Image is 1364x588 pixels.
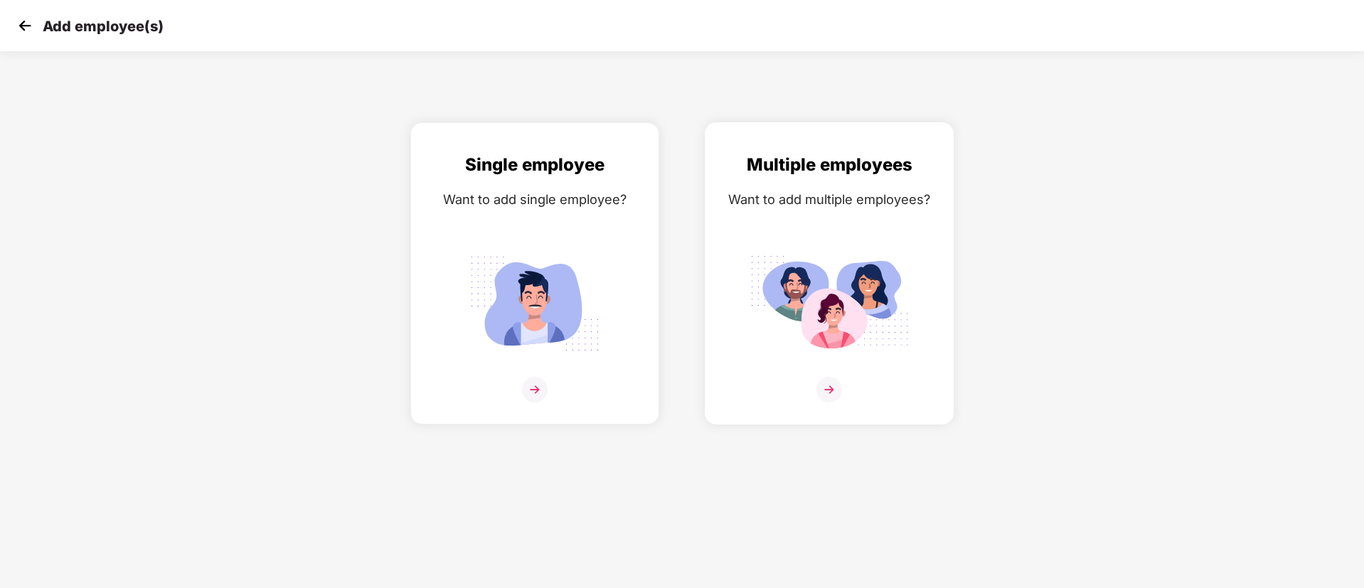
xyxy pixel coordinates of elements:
div: Want to add single employee? [425,189,644,210]
img: svg+xml;base64,PHN2ZyB4bWxucz0iaHR0cDovL3d3dy53My5vcmcvMjAwMC9zdmciIGlkPSJNdWx0aXBsZV9lbXBsb3llZS... [750,248,909,359]
img: svg+xml;base64,PHN2ZyB4bWxucz0iaHR0cDovL3d3dy53My5vcmcvMjAwMC9zdmciIGlkPSJTaW5nbGVfZW1wbG95ZWUiIH... [455,248,614,359]
img: svg+xml;base64,PHN2ZyB4bWxucz0iaHR0cDovL3d3dy53My5vcmcvMjAwMC9zdmciIHdpZHRoPSIzMCIgaGVpZ2h0PSIzMC... [14,15,36,36]
div: Want to add multiple employees? [720,189,939,210]
div: Multiple employees [720,151,939,178]
div: Single employee [425,151,644,178]
img: svg+xml;base64,PHN2ZyB4bWxucz0iaHR0cDovL3d3dy53My5vcmcvMjAwMC9zdmciIHdpZHRoPSIzNiIgaGVpZ2h0PSIzNi... [522,377,548,402]
img: svg+xml;base64,PHN2ZyB4bWxucz0iaHR0cDovL3d3dy53My5vcmcvMjAwMC9zdmciIHdpZHRoPSIzNiIgaGVpZ2h0PSIzNi... [816,377,842,402]
p: Add employee(s) [43,18,164,35]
